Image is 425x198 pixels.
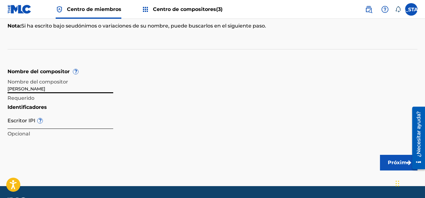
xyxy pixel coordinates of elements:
[74,69,77,74] font: ?
[67,6,121,12] font: Centro de miembros
[405,3,417,16] div: Menú de usuario
[394,168,425,198] iframe: Widget de chat
[396,174,399,193] div: Arrastrar
[405,159,412,166] img: f7272a7cc735f4ea7f67.svg
[362,3,375,16] a: Búsqueda pública
[56,6,63,13] img: Titular de los derechos superior
[8,95,34,101] font: Requerido
[21,23,266,29] font: Si ha escrito bajo seudónimos o variaciones de su nombre, puede buscarlos en el siguiente paso.
[8,131,30,137] font: Opcional
[216,6,223,12] font: (3)
[39,118,42,124] font: ?
[365,6,372,13] img: buscar
[8,69,70,74] font: Nombre del compositor
[380,155,417,170] button: Próximo
[381,6,389,13] img: ayuda
[395,6,401,13] div: Notificaciones
[407,104,425,172] iframe: Centro de recursos
[8,23,21,29] font: Nota:
[153,6,216,12] font: Centro de compositores
[388,160,410,165] font: Próximo
[142,6,149,13] img: Principales titulares de derechos
[8,104,47,110] font: Identificadores
[379,3,391,16] div: Ayuda
[8,5,32,14] img: Logotipo del MLC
